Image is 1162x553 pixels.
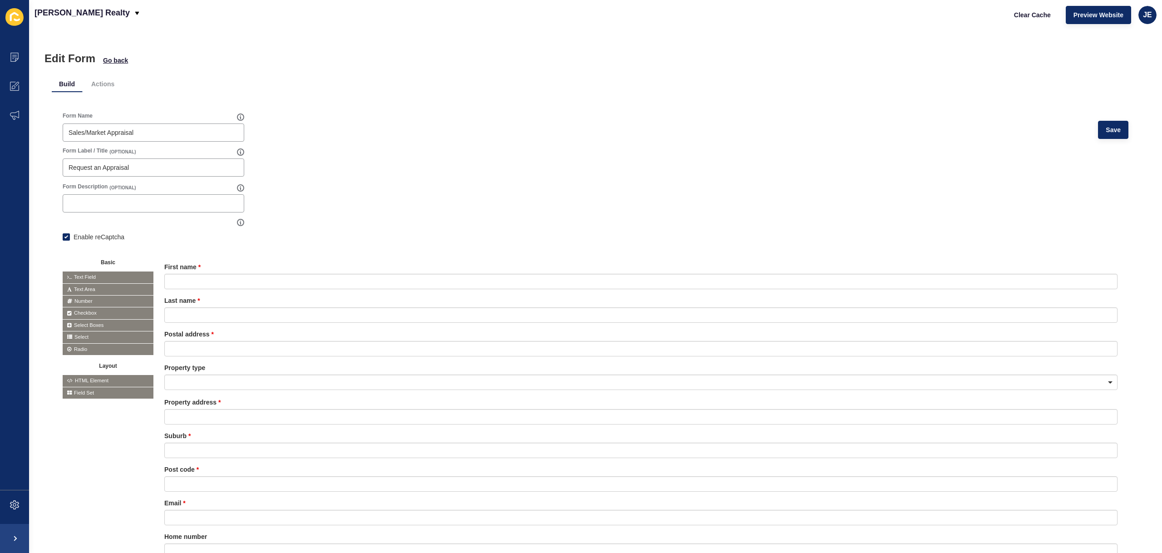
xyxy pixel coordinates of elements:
[63,360,153,370] button: Layout
[52,76,82,92] li: Build
[63,147,108,154] label: Form Label / Title
[1073,10,1123,20] span: Preview Website
[63,307,153,319] span: Checkbox
[164,296,200,305] label: Last name
[63,331,153,343] span: Select
[44,52,95,65] h1: Edit Form
[109,149,136,155] span: (OPTIONAL)
[84,76,122,92] li: Actions
[63,320,153,331] span: Select Boxes
[1143,10,1152,20] span: JE
[1014,10,1051,20] span: Clear Cache
[1098,121,1128,139] button: Save
[164,363,205,372] label: Property type
[1006,6,1059,24] button: Clear Cache
[63,112,93,119] label: Form Name
[164,398,221,407] label: Property address
[1066,6,1131,24] button: Preview Website
[63,375,153,386] span: HTML Element
[164,431,191,440] label: Suburb
[164,330,214,339] label: Postal address
[63,387,153,399] span: Field Set
[164,532,207,541] label: Home number
[34,1,130,24] p: [PERSON_NAME] Realty
[109,185,136,191] span: (OPTIONAL)
[63,183,108,190] label: Form Description
[1106,125,1121,134] span: Save
[63,256,153,267] button: Basic
[63,272,153,283] span: Text Field
[63,296,153,307] span: Number
[164,262,201,272] label: First name
[164,499,186,508] label: Email
[63,344,153,355] span: Radio
[164,465,199,474] label: Post code
[74,232,124,242] label: Enable reCaptcha
[103,56,128,65] button: Go back
[63,284,153,295] span: Text Area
